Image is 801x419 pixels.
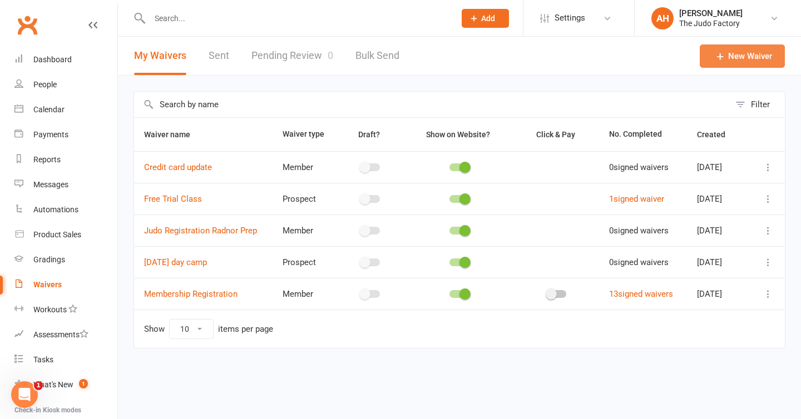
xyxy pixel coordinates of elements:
span: Draft? [358,130,380,139]
span: 0 signed waivers [609,162,669,172]
a: Workouts [14,297,117,322]
a: Sent [209,37,229,75]
td: Member [273,278,337,310]
span: 0 signed waivers [609,257,669,267]
div: Automations [33,205,78,214]
div: What's New [33,380,73,389]
td: [DATE] [687,278,750,310]
span: 1 [79,379,88,388]
div: Workouts [33,305,67,314]
a: Dashboard [14,47,117,72]
div: Assessments [33,330,88,339]
a: Calendar [14,97,117,122]
span: 0 [328,49,333,61]
a: 1signed waiver [609,194,664,204]
button: Show on Website? [416,128,502,141]
div: Product Sales [33,230,81,239]
button: Click & Pay [526,128,587,141]
a: Waivers [14,272,117,297]
a: Membership Registration [144,289,238,299]
td: [DATE] [687,183,750,215]
a: Tasks [14,347,117,372]
div: Filter [751,98,770,111]
a: Assessments [14,322,117,347]
div: Calendar [33,105,65,114]
a: 13signed waivers [609,289,673,299]
a: Bulk Send [355,37,399,75]
input: Search by name [134,92,730,117]
a: What's New1 [14,372,117,397]
a: People [14,72,117,97]
div: [PERSON_NAME] [679,8,743,18]
div: Show [144,319,273,339]
span: Show on Website? [426,130,490,139]
span: Add [481,14,495,23]
a: Judo Registration Radnor Prep [144,226,257,236]
div: AH [651,7,674,29]
button: Add [462,9,509,28]
div: Tasks [33,355,53,364]
span: Created [697,130,738,139]
button: Filter [730,92,785,117]
div: Reports [33,155,61,164]
button: Waiver name [144,128,202,141]
a: Payments [14,122,117,147]
button: My Waivers [134,37,186,75]
td: [DATE] [687,246,750,278]
div: Gradings [33,255,65,264]
a: Clubworx [13,11,41,39]
th: No. Completed [599,118,686,151]
td: Member [273,151,337,183]
div: Waivers [33,280,62,289]
div: items per page [218,325,273,334]
a: Free Trial Class [144,194,202,204]
a: [DATE] day camp [144,257,207,267]
span: 0 signed waivers [609,226,669,236]
div: The Judo Factory [679,18,743,28]
button: Created [697,128,738,141]
td: Prospect [273,183,337,215]
div: Dashboard [33,55,72,64]
td: Prospect [273,246,337,278]
td: Member [273,215,337,246]
span: Waiver name [144,130,202,139]
iframe: Intercom live chat [11,381,38,408]
a: Gradings [14,247,117,272]
a: Product Sales [14,222,117,247]
th: Waiver type [273,118,337,151]
div: Payments [33,130,68,139]
input: Search... [146,11,447,26]
td: [DATE] [687,215,750,246]
span: Click & Pay [536,130,575,139]
a: Credit card update [144,162,212,172]
a: New Waiver [700,44,785,68]
span: Settings [555,6,585,31]
div: Messages [33,180,68,189]
span: 1 [34,381,43,390]
a: Reports [14,147,117,172]
div: People [33,80,57,89]
td: [DATE] [687,151,750,183]
a: Messages [14,172,117,197]
a: Pending Review0 [251,37,333,75]
a: Automations [14,197,117,222]
button: Draft? [348,128,392,141]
